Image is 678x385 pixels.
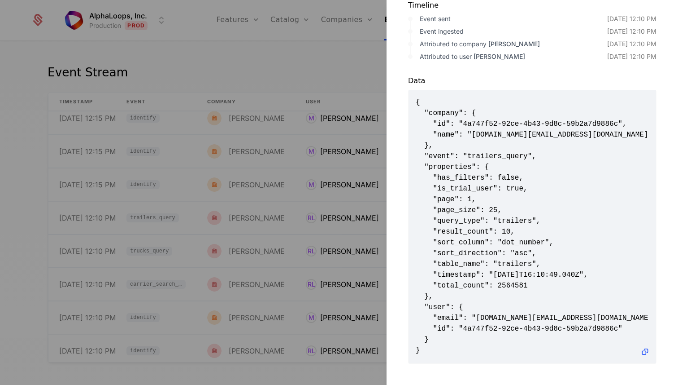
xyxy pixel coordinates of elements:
div: [DATE] 12:10 PM [607,40,656,49]
div: Data [408,75,656,86]
div: [DATE] 12:10 PM [607,52,656,61]
div: Attributed to company [420,40,607,49]
span: [PERSON_NAME] [474,53,525,60]
span: [PERSON_NAME] [488,40,540,48]
div: Event sent [420,14,607,23]
div: [DATE] 12:10 PM [607,14,656,23]
div: [DATE] 12:10 PM [607,27,656,36]
div: Attributed to user [420,52,607,61]
div: Event ingested [420,27,607,36]
span: { "company": { "id": "4a747f52-92ce-4b43-9d8c-59b2a7d9886c", "name": "[DOMAIN_NAME][EMAIL_ADDRESS... [416,97,649,356]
